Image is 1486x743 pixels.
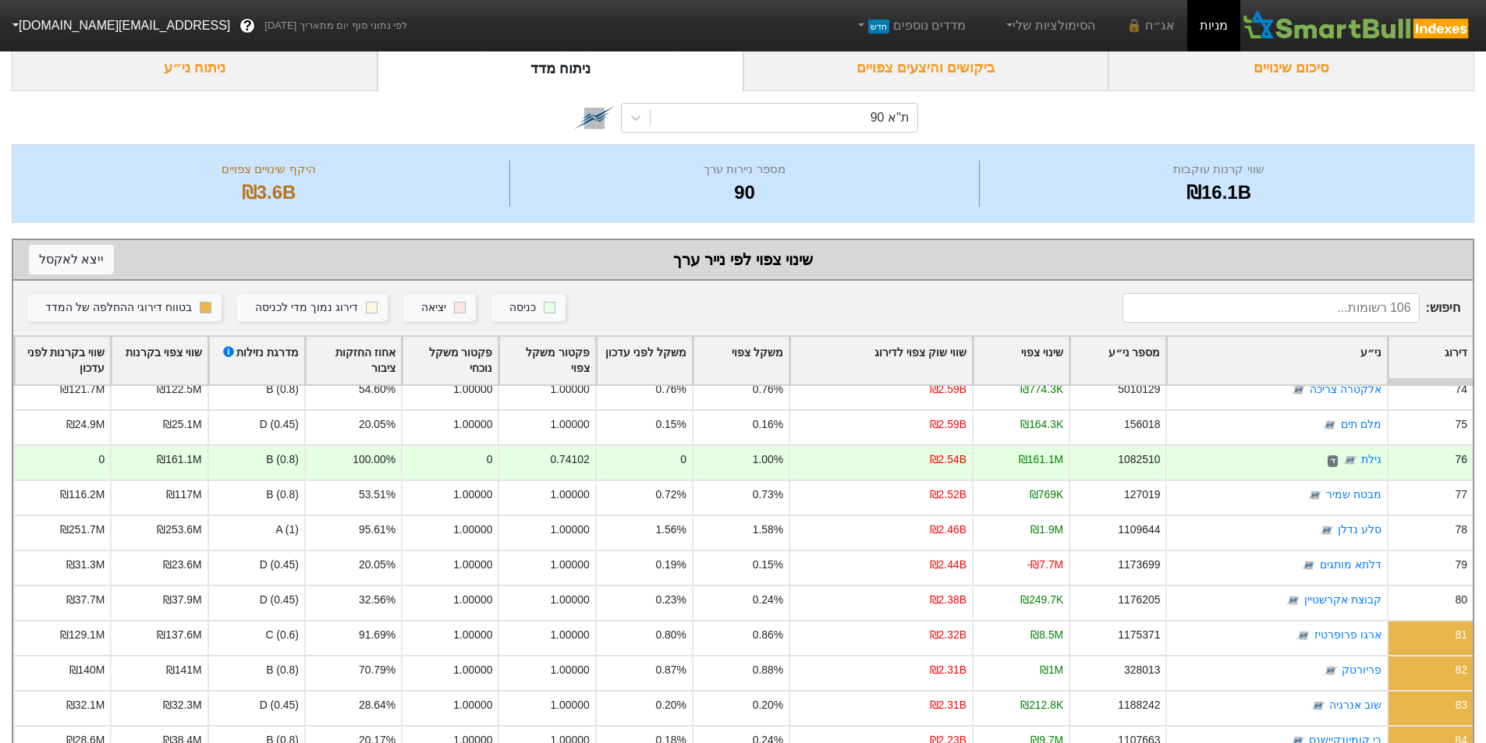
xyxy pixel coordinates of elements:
[453,662,492,678] div: 1.00000
[574,97,615,138] img: tase link
[69,662,105,678] div: ₪140M
[930,381,966,398] div: ₪2.59B
[1341,419,1381,431] a: מלם תים
[166,662,202,678] div: ₪141M
[353,451,395,468] div: 100.00%
[509,299,536,317] div: כניסה
[1167,337,1386,385] div: Toggle SortBy
[656,486,686,503] div: 0.72%
[453,557,492,573] div: 1.00000
[207,550,304,585] div: D (0.45)
[237,294,388,322] button: דירוג נמוך מדי לכניסה
[163,697,202,713] div: ₪32.3M
[1027,557,1064,573] div: -₪7.7M
[753,381,783,398] div: 0.76%
[693,337,789,385] div: Toggle SortBy
[1070,337,1165,385] div: Toggle SortBy
[403,337,498,385] div: Toggle SortBy
[359,522,395,538] div: 95.61%
[550,381,589,398] div: 1.00000
[29,248,1457,271] div: שינוי צפוי לפי נייר ערך
[1108,45,1474,91] div: סיכום שינויים
[157,522,201,538] div: ₪253.6M
[550,592,589,608] div: 1.00000
[163,557,202,573] div: ₪23.6M
[1342,664,1381,677] a: פריורטק
[871,108,910,127] div: ת''א 90
[1322,418,1338,433] img: tase link
[207,515,304,550] div: A (1)
[491,294,566,322] button: כניסה
[27,294,222,322] button: בטווח דירוגי ההחלפה של המדד
[487,451,493,468] div: 0
[656,662,686,678] div: 0.87%
[359,486,395,503] div: 53.51%
[157,627,201,643] div: ₪137.6M
[157,381,201,398] div: ₪122.5M
[1342,453,1358,469] img: tase link
[112,337,207,385] div: Toggle SortBy
[1118,697,1160,713] div: 1188242
[32,161,505,179] div: היקף שינויים צפויים
[930,557,966,573] div: ₪2.44B
[1456,451,1467,468] div: 76
[1020,381,1063,398] div: ₪774.3K
[207,374,304,409] div: B (0.8)
[207,444,304,479] div: B (0.8)
[1118,592,1160,608] div: 1176205
[1456,627,1467,643] div: 81
[550,557,589,573] div: 1.00000
[1296,628,1311,644] img: tase link
[359,662,395,678] div: 70.79%
[1118,627,1160,643] div: 1175371
[1304,594,1381,607] a: קבוצת אקרשטיין
[32,179,505,207] div: ₪3.6B
[207,690,304,725] div: D (0.45)
[1030,522,1063,538] div: ₪1.9M
[421,299,446,317] div: יציאה
[163,592,202,608] div: ₪37.9M
[550,627,589,643] div: 1.00000
[1361,454,1381,466] a: גילת
[930,627,966,643] div: ₪2.32B
[930,486,966,503] div: ₪2.52B
[974,337,1069,385] div: Toggle SortBy
[378,45,743,91] div: ניתוח מדד
[1456,697,1467,713] div: 83
[66,557,105,573] div: ₪31.3M
[930,592,966,608] div: ₪2.38B
[550,451,589,468] div: 0.74102
[403,294,476,322] button: יציאה
[12,45,378,91] div: ניתוח ני״ע
[550,522,589,538] div: 1.00000
[1124,662,1160,678] div: 328013
[207,585,304,620] div: D (0.45)
[264,18,407,34] span: לפי נתוני סוף יום מתאריך [DATE]
[1020,697,1063,713] div: ₪212.8K
[550,416,589,433] div: 1.00000
[243,16,252,37] span: ?
[1019,451,1063,468] div: ₪161.1M
[848,10,972,41] a: מדדים נוספיםחדש
[753,557,783,573] div: 0.15%
[1122,293,1420,323] input: 106 רשומות...
[1118,557,1160,573] div: 1173699
[753,662,783,678] div: 0.88%
[207,409,304,444] div: D (0.45)
[1291,383,1307,398] img: tase link
[66,592,105,608] div: ₪37.7M
[753,416,783,433] div: 0.16%
[1307,488,1323,504] img: tase link
[1118,381,1160,398] div: 5010129
[453,522,492,538] div: 1.00000
[15,337,110,385] div: Toggle SortBy
[1286,593,1301,609] img: tase link
[45,299,192,317] div: בטווח דירוגי ההחלפה של המדד
[753,627,783,643] div: 0.86%
[1456,486,1467,503] div: 77
[1124,416,1160,433] div: 156018
[1456,592,1467,608] div: 80
[157,451,201,468] div: ₪161.1M
[359,627,395,643] div: 91.69%
[453,697,492,713] div: 1.00000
